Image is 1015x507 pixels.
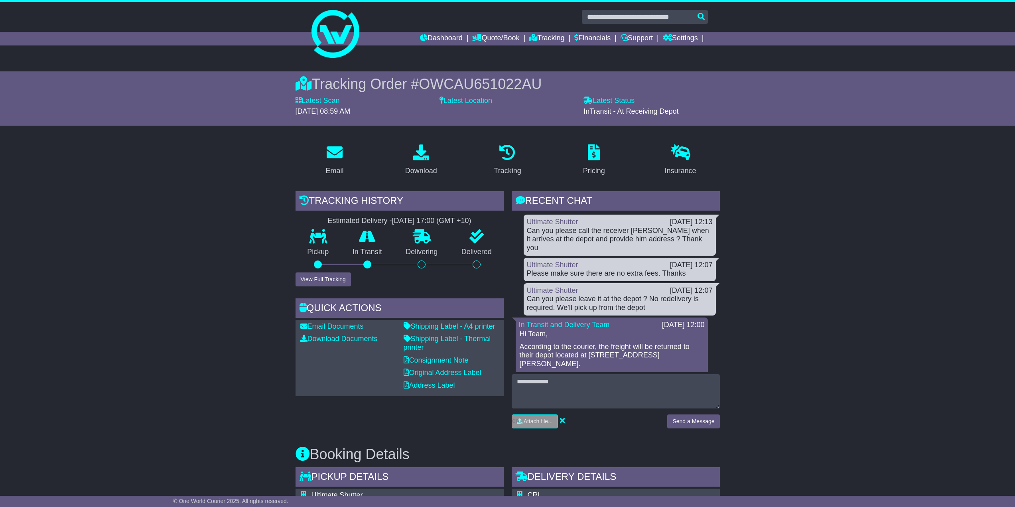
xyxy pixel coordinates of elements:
[296,272,351,286] button: View Full Tracking
[296,217,504,225] div: Estimated Delivery -
[296,107,351,115] span: [DATE] 08:59 AM
[420,32,463,45] a: Dashboard
[300,335,378,343] a: Download Documents
[404,369,481,377] a: Original Address Label
[662,321,705,329] div: [DATE] 12:00
[621,32,653,45] a: Support
[296,467,504,489] div: Pickup Details
[583,166,605,176] div: Pricing
[512,191,720,213] div: RECENT CHAT
[520,330,704,339] p: Hi Team,
[670,261,713,270] div: [DATE] 12:07
[311,491,363,499] span: Ultimate Shutter
[320,142,349,179] a: Email
[663,32,698,45] a: Settings
[670,218,713,227] div: [DATE] 12:13
[341,248,394,256] p: In Transit
[527,227,713,253] div: Can you please call the receiver [PERSON_NAME] when it arrives at the depot and provide him addre...
[578,142,610,179] a: Pricing
[404,335,491,351] a: Shipping Label - Thermal printer
[528,491,542,499] span: CRL
[440,97,492,105] label: Latest Location
[519,321,610,329] a: In Transit and Delivery Team
[404,322,495,330] a: Shipping Label - A4 printer
[400,142,442,179] a: Download
[404,356,469,364] a: Consignment Note
[520,343,704,369] p: According to the courier, the freight will be returned to their depot located at [STREET_ADDRESS]...
[296,446,720,462] h3: Booking Details
[670,286,713,295] div: [DATE] 12:07
[527,269,713,278] div: Please make sure there are no extra fees. Thanks
[405,166,437,176] div: Download
[472,32,519,45] a: Quote/Book
[173,498,288,504] span: © One World Courier 2025. All rights reserved.
[667,414,719,428] button: Send a Message
[296,248,341,256] p: Pickup
[296,298,504,320] div: Quick Actions
[527,261,578,269] a: Ultimate Shutter
[300,322,364,330] a: Email Documents
[489,142,526,179] a: Tracking
[296,97,340,105] label: Latest Scan
[392,217,471,225] div: [DATE] 17:00 (GMT +10)
[394,248,450,256] p: Delivering
[665,166,696,176] div: Insurance
[296,191,504,213] div: Tracking history
[296,75,720,93] div: Tracking Order #
[325,166,343,176] div: Email
[660,142,702,179] a: Insurance
[574,32,611,45] a: Financials
[529,32,564,45] a: Tracking
[583,107,678,115] span: InTransit - At Receiving Depot
[527,295,713,312] div: Can you please leave it at the depot ? No redelivery is required. We'll pick up from the depot
[404,381,455,389] a: Address Label
[583,97,635,105] label: Latest Status
[419,76,542,92] span: OWCAU651022AU
[512,467,720,489] div: Delivery Details
[494,166,521,176] div: Tracking
[527,286,578,294] a: Ultimate Shutter
[527,218,578,226] a: Ultimate Shutter
[449,248,504,256] p: Delivered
